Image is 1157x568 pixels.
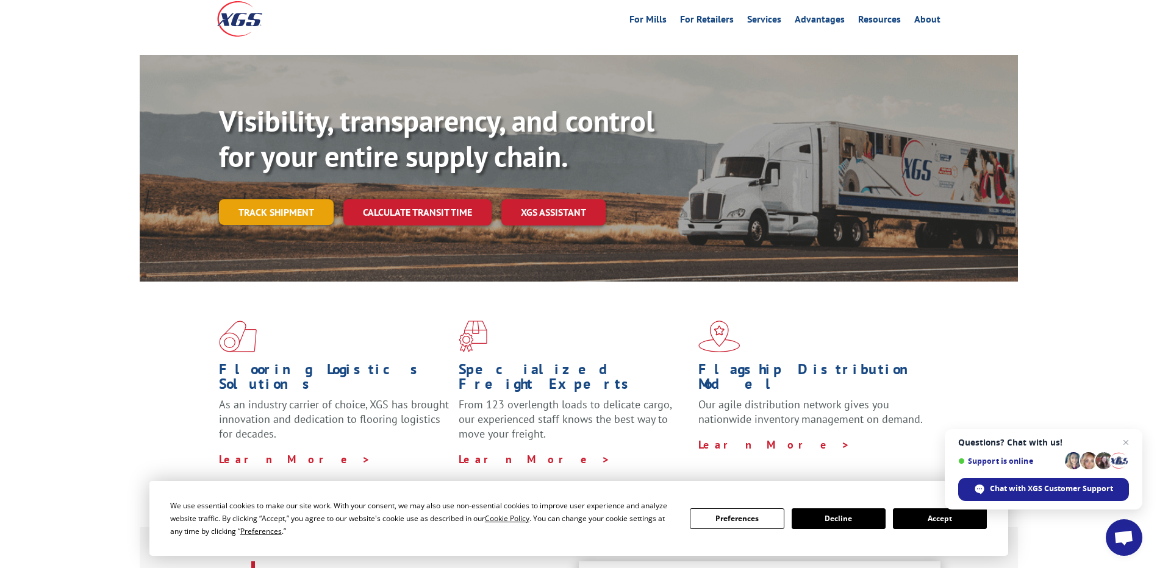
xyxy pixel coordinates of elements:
span: Cookie Policy [485,513,529,524]
a: Learn More > [698,438,850,452]
img: xgs-icon-focused-on-flooring-red [459,321,487,352]
a: Resources [858,15,901,28]
button: Preferences [690,508,784,529]
a: Advantages [795,15,845,28]
a: XGS ASSISTANT [501,199,606,225]
span: As an industry carrier of choice, XGS has brought innovation and dedication to flooring logistics... [219,397,449,441]
span: Preferences [240,526,282,536]
p: From 123 overlength loads to delicate cargo, our experienced staff knows the best way to move you... [459,397,689,452]
a: About [914,15,940,28]
span: Questions? Chat with us! [958,438,1129,447]
span: Chat with XGS Customer Support [990,483,1113,494]
button: Decline [792,508,886,529]
img: xgs-icon-total-supply-chain-intelligence-red [219,321,257,352]
a: For Mills [629,15,667,28]
a: Learn More > [219,452,371,466]
a: Services [747,15,781,28]
img: xgs-icon-flagship-distribution-model-red [698,321,740,352]
a: Track shipment [219,199,334,225]
h1: Specialized Freight Experts [459,362,689,397]
div: Cookie Consent Prompt [149,481,1008,556]
button: Accept [893,508,987,529]
a: For Retailers [680,15,734,28]
div: We use essential cookies to make our site work. With your consent, we may also use non-essential ... [170,499,675,538]
span: Our agile distribution network gives you nationwide inventory management on demand. [698,397,923,426]
h1: Flooring Logistics Solutions [219,362,450,397]
span: Support is online [958,456,1061,466]
span: Chat with XGS Customer Support [958,478,1129,501]
a: Learn More > [459,452,611,466]
b: Visibility, transparency, and control for your entire supply chain. [219,102,654,175]
a: Calculate transit time [343,199,492,225]
a: Open chat [1106,519,1142,556]
h1: Flagship Distribution Model [698,362,929,397]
